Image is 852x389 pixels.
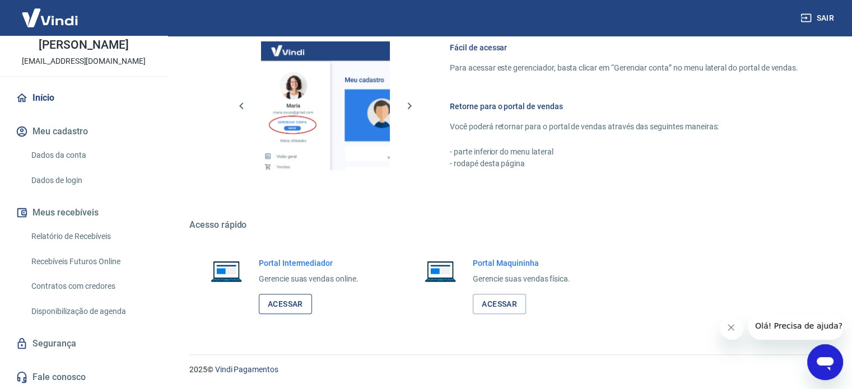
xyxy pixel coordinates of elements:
p: - parte inferior do menu lateral [450,146,798,158]
iframe: Fechar mensagem [720,316,744,340]
p: [PERSON_NAME] [39,39,128,51]
a: Relatório de Recebíveis [27,225,154,248]
iframe: Botão para abrir a janela de mensagens [807,344,843,380]
iframe: Mensagem da empresa [748,313,843,340]
h6: Portal Maquininha [473,257,570,269]
p: Gerencie suas vendas física. [473,273,570,285]
p: 2025 © [189,364,825,376]
p: - rodapé desta página [450,158,798,170]
button: Sair [798,8,839,29]
h5: Acesso rápido [189,219,825,231]
h6: Retorne para o portal de vendas [450,101,798,112]
p: Para acessar este gerenciador, basta clicar em “Gerenciar conta” no menu lateral do portal de ven... [450,62,798,74]
img: Imagem da dashboard mostrando o botão de gerenciar conta na sidebar no lado esquerdo [261,41,390,170]
img: Imagem de um notebook aberto [417,257,464,284]
a: Acessar [473,294,526,315]
a: Início [13,86,154,110]
p: [EMAIL_ADDRESS][DOMAIN_NAME] [22,55,146,67]
h6: Fácil de acessar [450,42,798,53]
a: Acessar [259,294,312,315]
p: Você poderá retornar para o portal de vendas através das seguintes maneiras: [450,121,798,133]
a: Recebíveis Futuros Online [27,250,154,273]
img: Vindi [13,1,86,35]
a: Vindi Pagamentos [215,365,278,374]
h6: Portal Intermediador [259,257,359,269]
a: Contratos com credores [27,275,154,298]
a: Dados de login [27,169,154,192]
p: Gerencie suas vendas online. [259,273,359,285]
img: Imagem de um notebook aberto [203,257,250,284]
a: Disponibilização de agenda [27,300,154,323]
a: Segurança [13,331,154,356]
button: Meu cadastro [13,119,154,144]
button: Meus recebíveis [13,200,154,225]
a: Dados da conta [27,144,154,167]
